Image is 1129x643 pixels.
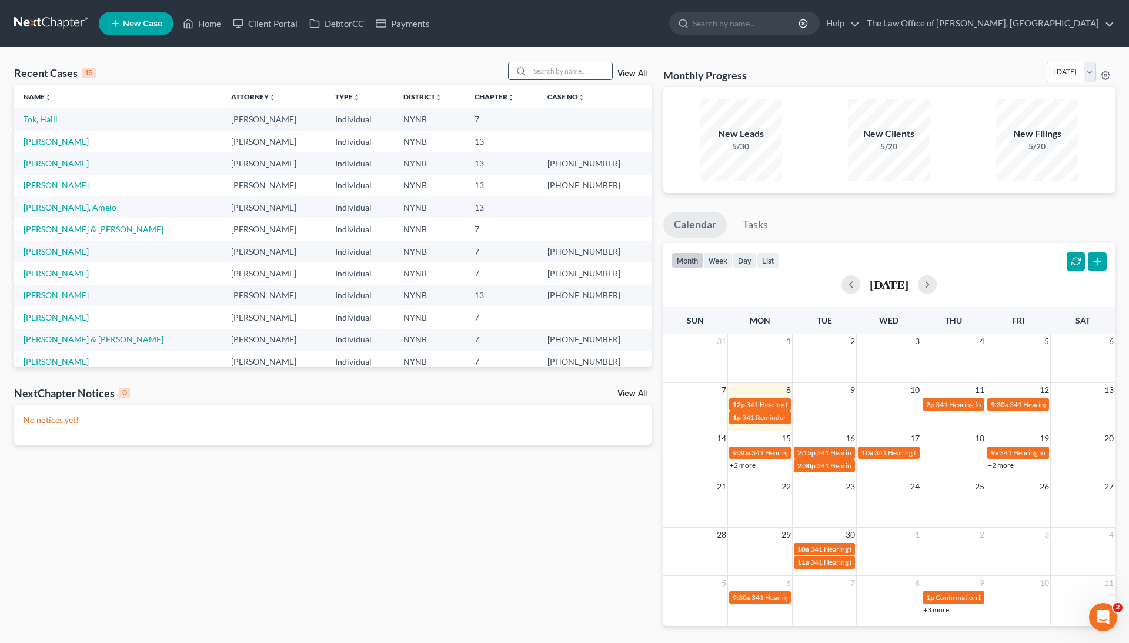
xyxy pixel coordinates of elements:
span: 20 [1103,431,1115,445]
i: unfold_more [269,94,276,101]
span: 341 Hearing for [PERSON_NAME] [751,448,857,457]
td: [PERSON_NAME] [222,196,326,218]
td: NYNB [394,196,465,218]
span: 2:15p [797,448,816,457]
i: unfold_more [435,94,442,101]
td: [PERSON_NAME] [222,175,326,196]
span: 22 [780,479,792,494]
p: No notices yet! [24,414,642,426]
td: NYNB [394,108,465,130]
td: Individual [326,196,394,218]
a: View All [617,69,647,78]
span: Confirmation Date for [PERSON_NAME] II - [PERSON_NAME] [936,593,1126,602]
td: [PERSON_NAME] [222,152,326,174]
span: 10 [909,383,921,397]
a: +2 more [730,461,756,469]
span: 9:30a [733,448,750,457]
span: 2:30p [797,461,816,470]
td: 7 [465,306,538,328]
span: 8 [785,383,792,397]
button: week [703,252,733,268]
span: 4 [978,334,986,348]
span: 341 Hearing for [PERSON_NAME] [1000,448,1105,457]
td: NYNB [394,329,465,351]
i: unfold_more [45,94,52,101]
span: 2 [978,528,986,542]
td: NYNB [394,152,465,174]
a: Attorneyunfold_more [231,92,276,101]
a: [PERSON_NAME] & [PERSON_NAME] [24,334,163,344]
span: Sun [687,315,704,325]
a: [PERSON_NAME] & [PERSON_NAME] [24,224,163,234]
span: 10 [1038,576,1050,590]
span: 7 [849,576,856,590]
span: 2p [926,400,934,409]
span: 1 [785,334,792,348]
button: day [733,252,757,268]
span: 11a [797,558,809,567]
td: NYNB [394,306,465,328]
span: 341 Reminder for [PERSON_NAME] [742,413,853,422]
span: 10a [797,545,809,554]
span: 341 Hearing for [GEOGRAPHIC_DATA], [GEOGRAPHIC_DATA] [817,448,1012,457]
a: The Law Office of [PERSON_NAME], [GEOGRAPHIC_DATA] [861,13,1114,34]
span: 341 Hearing for [PERSON_NAME] [746,400,851,409]
span: 6 [1108,334,1115,348]
i: unfold_more [578,94,585,101]
span: 1 [914,528,921,542]
button: list [757,252,779,268]
h2: [DATE] [870,278,908,291]
td: 7 [465,218,538,240]
span: 26 [1038,479,1050,494]
span: 341 Hearing for [PERSON_NAME] & [PERSON_NAME] [810,558,978,567]
a: Home [177,13,227,34]
a: [PERSON_NAME] [24,268,89,278]
td: [PERSON_NAME] [222,285,326,306]
span: New Case [123,19,162,28]
a: Tok, Halil [24,114,58,124]
a: Chapterunfold_more [475,92,515,101]
a: +2 more [988,461,1014,469]
a: Typeunfold_more [335,92,360,101]
span: Thu [945,315,962,325]
span: 5 [1043,334,1050,348]
td: [PHONE_NUMBER] [538,152,652,174]
span: 19 [1038,431,1050,445]
a: Help [820,13,860,34]
a: Tasks [732,212,779,238]
td: NYNB [394,131,465,152]
td: NYNB [394,262,465,284]
span: Mon [750,315,770,325]
span: 1p [733,413,741,422]
a: View All [617,389,647,398]
td: 7 [465,329,538,351]
a: Nameunfold_more [24,92,52,101]
span: 28 [716,528,727,542]
td: 13 [465,285,538,306]
td: Individual [326,108,394,130]
span: 13 [1103,383,1115,397]
span: 12 [1038,383,1050,397]
a: [PERSON_NAME] [24,180,89,190]
td: [PERSON_NAME] [222,131,326,152]
td: [PERSON_NAME] [222,306,326,328]
td: Individual [326,241,394,262]
span: 341 Hearing for [PERSON_NAME] [936,400,1041,409]
span: 3 [1043,528,1050,542]
span: 11 [974,383,986,397]
td: [PHONE_NUMBER] [538,262,652,284]
a: [PERSON_NAME] [24,290,89,300]
td: 13 [465,196,538,218]
h3: Monthly Progress [663,68,747,82]
span: 2 [849,334,856,348]
a: +3 more [923,605,949,614]
td: [PHONE_NUMBER] [538,285,652,306]
span: 9a [991,448,998,457]
a: Districtunfold_more [403,92,442,101]
td: 13 [465,152,538,174]
td: Individual [326,306,394,328]
span: 17 [909,431,921,445]
div: 5/20 [996,141,1078,152]
span: 341 Hearing for [PERSON_NAME] [874,448,980,457]
div: New Leads [700,127,782,141]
